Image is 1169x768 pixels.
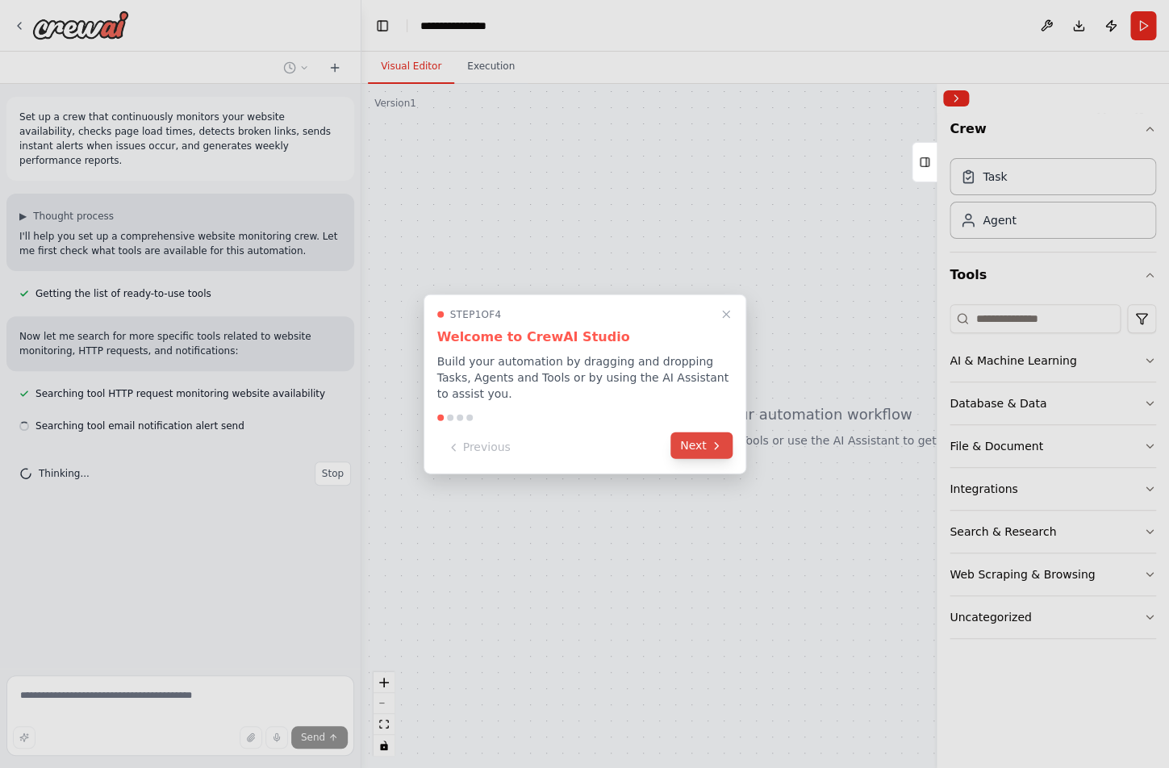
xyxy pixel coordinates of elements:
button: Hide left sidebar [371,15,394,37]
span: Step 1 of 4 [450,308,502,321]
button: Close walkthrough [716,305,736,324]
p: Build your automation by dragging and dropping Tasks, Agents and Tools or by using the AI Assista... [437,353,733,402]
button: Next [670,432,733,459]
h3: Welcome to CrewAI Studio [437,328,733,347]
button: Previous [437,434,520,461]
